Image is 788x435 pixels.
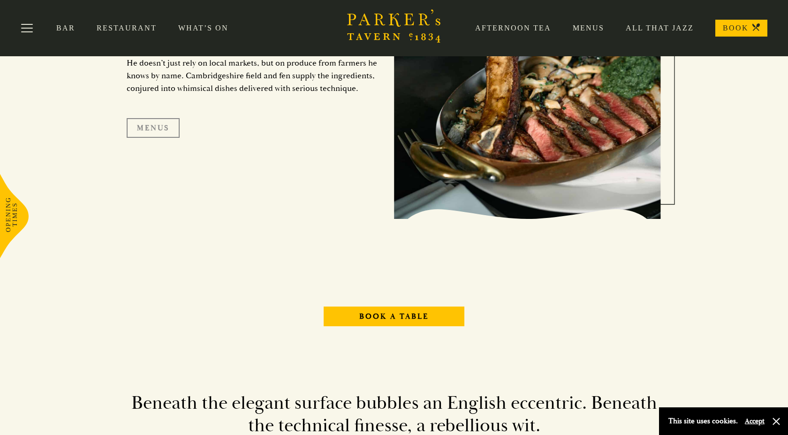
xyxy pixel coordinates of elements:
a: Menus [127,118,180,138]
button: Close and accept [772,417,781,426]
a: Book A Table [324,307,464,326]
p: Our chef sources not simply by season, but by what’s fresh each day. He doesn’t just rely on loca... [127,44,380,95]
p: This site uses cookies. [668,414,738,428]
button: Accept [745,417,765,426]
